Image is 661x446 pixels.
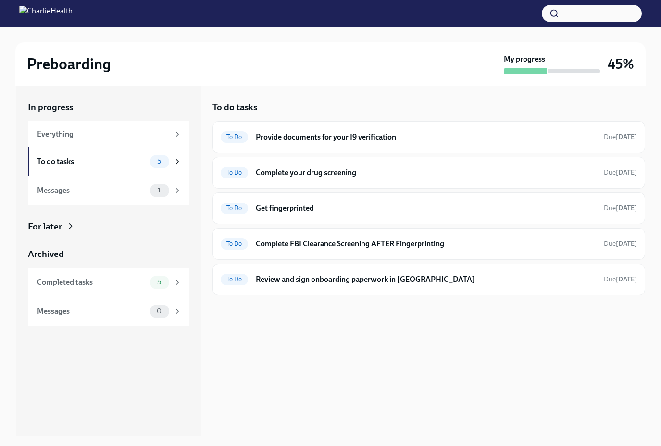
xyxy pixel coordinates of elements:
[221,201,637,216] a: To DoGet fingerprintedDue[DATE]
[616,275,637,283] strong: [DATE]
[19,6,73,21] img: CharlieHealth
[37,156,146,167] div: To do tasks
[604,239,637,248] span: September 22nd, 2025 06:00
[28,121,189,147] a: Everything
[604,168,637,177] span: September 19th, 2025 06:00
[151,279,167,286] span: 5
[28,147,189,176] a: To do tasks5
[256,203,596,214] h6: Get fingerprinted
[28,248,189,260] a: Archived
[221,133,248,140] span: To Do
[28,220,189,233] a: For later
[604,204,637,213] span: September 19th, 2025 06:00
[152,187,166,194] span: 1
[608,55,634,73] h3: 45%
[504,54,545,64] strong: My progress
[37,185,146,196] div: Messages
[221,240,248,247] span: To Do
[151,307,167,315] span: 0
[221,204,248,212] span: To Do
[221,165,637,180] a: To DoComplete your drug screeningDue[DATE]
[604,275,637,284] span: September 22nd, 2025 06:00
[28,268,189,297] a: Completed tasks5
[221,169,248,176] span: To Do
[212,101,257,114] h5: To do tasks
[221,276,248,283] span: To Do
[37,306,146,317] div: Messages
[37,277,146,288] div: Completed tasks
[616,133,637,141] strong: [DATE]
[604,240,637,248] span: Due
[256,274,596,285] h6: Review and sign onboarding paperwork in [GEOGRAPHIC_DATA]
[27,54,111,74] h2: Preboarding
[604,168,637,177] span: Due
[604,275,637,283] span: Due
[604,132,637,141] span: September 19th, 2025 06:00
[256,132,596,142] h6: Provide documents for your I9 verification
[616,168,637,177] strong: [DATE]
[28,220,62,233] div: For later
[221,272,637,287] a: To DoReview and sign onboarding paperwork in [GEOGRAPHIC_DATA]Due[DATE]
[221,129,637,145] a: To DoProvide documents for your I9 verificationDue[DATE]
[221,236,637,252] a: To DoComplete FBI Clearance Screening AFTER FingerprintingDue[DATE]
[604,133,637,141] span: Due
[28,297,189,326] a: Messages0
[604,204,637,212] span: Due
[28,176,189,205] a: Messages1
[256,167,596,178] h6: Complete your drug screening
[37,129,169,140] div: Everything
[256,239,596,249] h6: Complete FBI Clearance Screening AFTER Fingerprinting
[616,240,637,248] strong: [DATE]
[28,101,189,114] a: In progress
[616,204,637,212] strong: [DATE]
[151,158,167,165] span: 5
